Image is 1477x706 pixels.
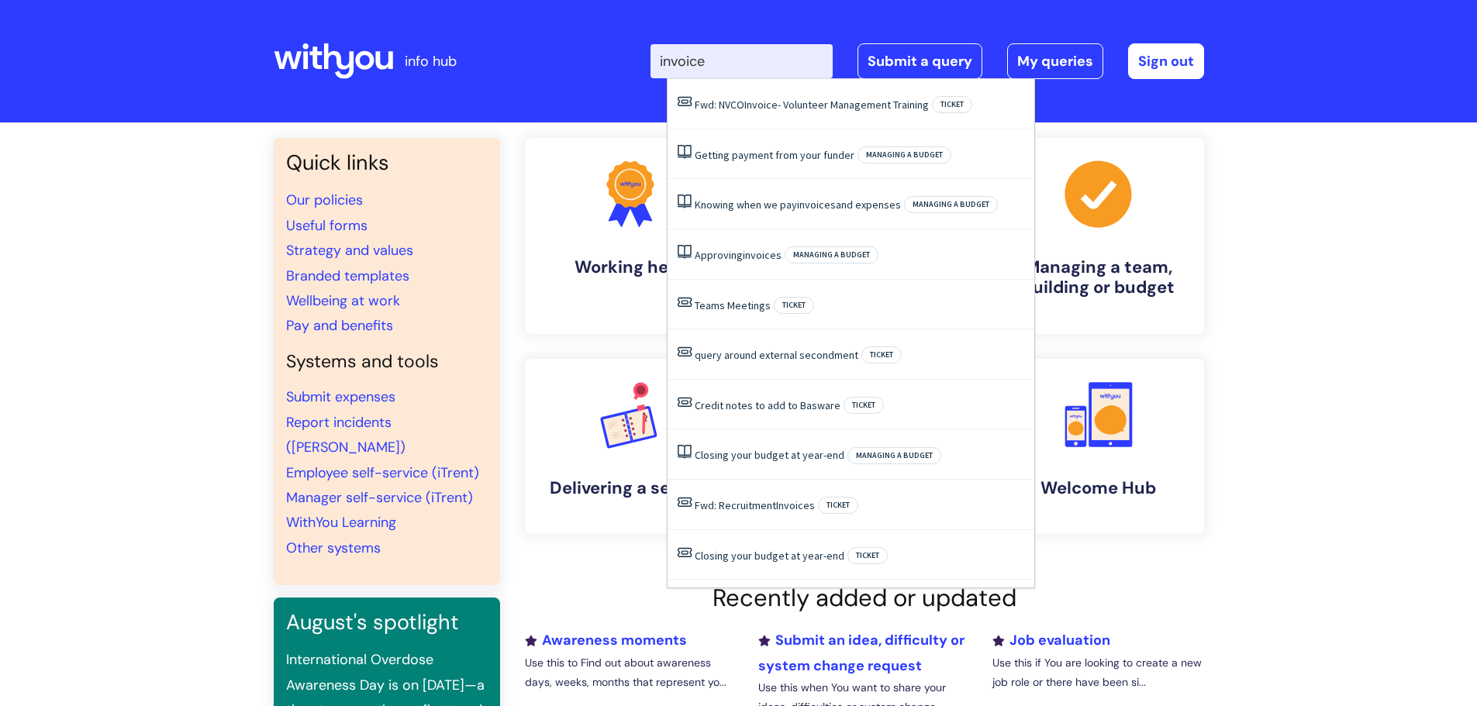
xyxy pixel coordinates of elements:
[651,43,1204,79] div: | -
[758,631,965,674] a: Submit an idea, difficulty or system change request
[695,498,815,512] a: Fwd: RecruitmentInvoices
[993,359,1204,534] a: Welcome Hub
[525,138,736,334] a: Working here
[1006,478,1192,498] h4: Welcome Hub
[525,584,1204,612] h2: Recently added or updated
[695,198,901,212] a: Knowing when we payinvoicesand expenses
[286,539,381,557] a: Other systems
[525,631,687,649] a: Awareness moments
[695,398,840,412] a: Credit notes to add to Basware
[774,297,814,314] span: Ticket
[818,497,858,514] span: Ticket
[286,241,413,260] a: Strategy and values
[651,44,833,78] input: Search
[405,49,457,74] p: info hub
[861,346,902,363] span: Ticket
[847,447,941,464] span: Managing a budget
[744,98,778,112] span: Invoice
[797,198,836,212] span: invoices
[286,191,363,209] a: Our policies
[695,248,782,262] a: Approvinginvoices
[695,148,854,162] a: Getting payment from your funder
[286,513,396,532] a: WithYou Learning
[992,653,1203,692] p: Use this if You are looking to create a new job role or there have been si...
[286,387,395,406] a: Submit expenses
[785,246,878,263] span: Managing a budget
[525,653,736,692] p: Use this to Find out about awareness days, weeks, months that represent yo...
[537,478,723,498] h4: Delivering a service
[286,351,488,373] h4: Systems and tools
[695,298,771,312] a: Teams Meetings
[286,610,488,635] h3: August's spotlight
[695,98,929,112] a: Fwd: NVCOInvoice- Volunteer Management Training
[286,488,473,507] a: Manager self-service (iTrent)
[743,248,782,262] span: invoices
[286,216,368,235] a: Useful forms
[858,43,982,79] a: Submit a query
[993,138,1204,334] a: Managing a team, building or budget
[1006,257,1192,298] h4: Managing a team, building or budget
[695,448,844,462] a: Closing your budget at year-end
[1128,43,1204,79] a: Sign out
[286,316,393,335] a: Pay and benefits
[776,498,815,512] span: Invoices
[695,348,858,362] a: query around external secondment
[286,463,479,482] a: Employee self-service (iTrent)
[537,257,723,277] h4: Working here
[904,196,998,213] span: Managing a budget
[847,547,888,564] span: Ticket
[932,96,972,113] span: Ticket
[992,631,1110,649] a: Job evaluation
[1007,43,1103,79] a: My queries
[286,267,409,285] a: Branded templates
[286,291,400,310] a: Wellbeing at work
[286,413,405,456] a: Report incidents ([PERSON_NAME])
[858,146,951,164] span: Managing a budget
[844,397,884,414] span: Ticket
[525,359,736,534] a: Delivering a service
[286,150,488,175] h3: Quick links
[695,549,844,563] a: Closing your budget at year-end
